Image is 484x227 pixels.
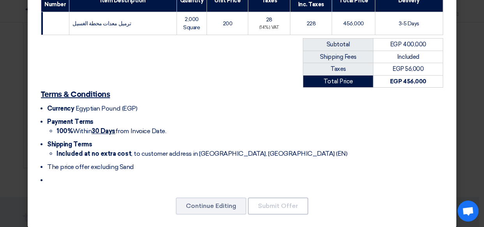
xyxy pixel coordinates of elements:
[57,127,73,135] strong: 100%
[57,149,443,158] li: , to customer address in [GEOGRAPHIC_DATA], [GEOGRAPHIC_DATA] (EN)
[266,16,272,23] span: 28
[303,75,373,88] td: Total Price
[303,39,373,51] td: Subtotal
[458,201,479,222] div: Open chat
[251,25,287,31] div: (14%) VAT
[399,20,419,27] span: 3-5 Days
[76,105,137,112] span: Egyptian Pound (EGP)
[223,20,232,27] span: 200
[41,91,110,99] u: Terms & Conditions
[57,150,131,157] strong: Included at no extra cost
[343,20,364,27] span: 456,000
[47,105,74,112] span: Currency
[57,127,166,135] span: Within from Invoice Date.
[373,39,443,51] td: EGP 400,000
[92,127,115,135] u: 30 Days
[183,16,200,31] span: 2,000 Square
[47,141,92,148] span: Shipping Terms
[390,78,426,85] strong: EGP 456,000
[306,20,316,27] span: 228
[397,53,419,60] span: Included
[303,51,373,63] td: Shipping Fees
[303,63,373,76] td: Taxes
[47,118,94,125] span: Payment Terms
[47,162,443,172] li: The price offer excluding Sand
[176,197,246,215] button: Continue Editing
[72,20,131,27] span: ترميل معدات محطة الغسيل
[248,197,308,215] button: Submit Offer
[392,65,424,72] span: EGP 56,000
